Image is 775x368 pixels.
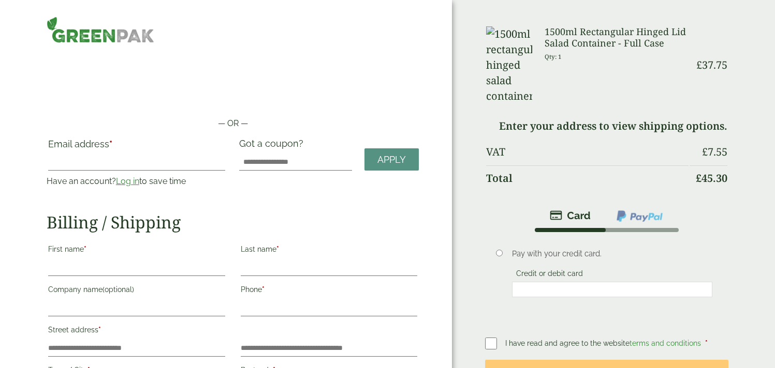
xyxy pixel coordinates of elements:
p: — OR — [47,117,419,130]
small: Qty: 1 [545,53,562,60]
a: Apply [364,148,419,171]
abbr: required [98,326,101,334]
label: Street address [48,323,225,340]
bdi: 37.75 [696,58,727,72]
abbr: required [84,245,86,253]
label: Last name [241,242,418,259]
abbr: required [705,339,708,347]
iframe: Secure payment button frame [47,84,419,105]
abbr: required [109,139,112,149]
span: £ [696,58,702,72]
label: Email address [48,140,225,154]
span: Apply [377,154,406,165]
abbr: required [276,245,279,253]
a: terms and conditions [630,339,701,347]
th: Total [486,165,689,191]
p: Have an account? to save time [47,175,227,188]
img: GreenPak Supplies [47,17,155,43]
span: £ [696,171,701,185]
label: Credit or debit card [512,269,587,281]
a: Log in [116,176,139,186]
img: ppcp-gateway.png [616,209,664,223]
abbr: required [262,285,265,294]
img: stripe.png [550,209,591,222]
bdi: 45.30 [696,171,727,185]
label: Company name [48,282,225,300]
span: £ [702,145,708,159]
label: First name [48,242,225,259]
iframe: Secure card payment input frame [515,285,710,294]
h2: Billing / Shipping [47,212,419,232]
h3: 1500ml Rectangular Hinged Lid Salad Container - Full Case [545,26,689,49]
label: Got a coupon? [239,138,308,154]
td: Enter your address to view shipping options. [486,114,727,139]
span: (optional) [103,285,134,294]
p: Pay with your credit card. [512,248,713,259]
label: Phone [241,282,418,300]
span: I have read and agree to the website [505,339,703,347]
bdi: 7.55 [702,145,727,159]
th: VAT [486,140,689,164]
img: 1500ml rectangular hinged salad container [486,26,532,104]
